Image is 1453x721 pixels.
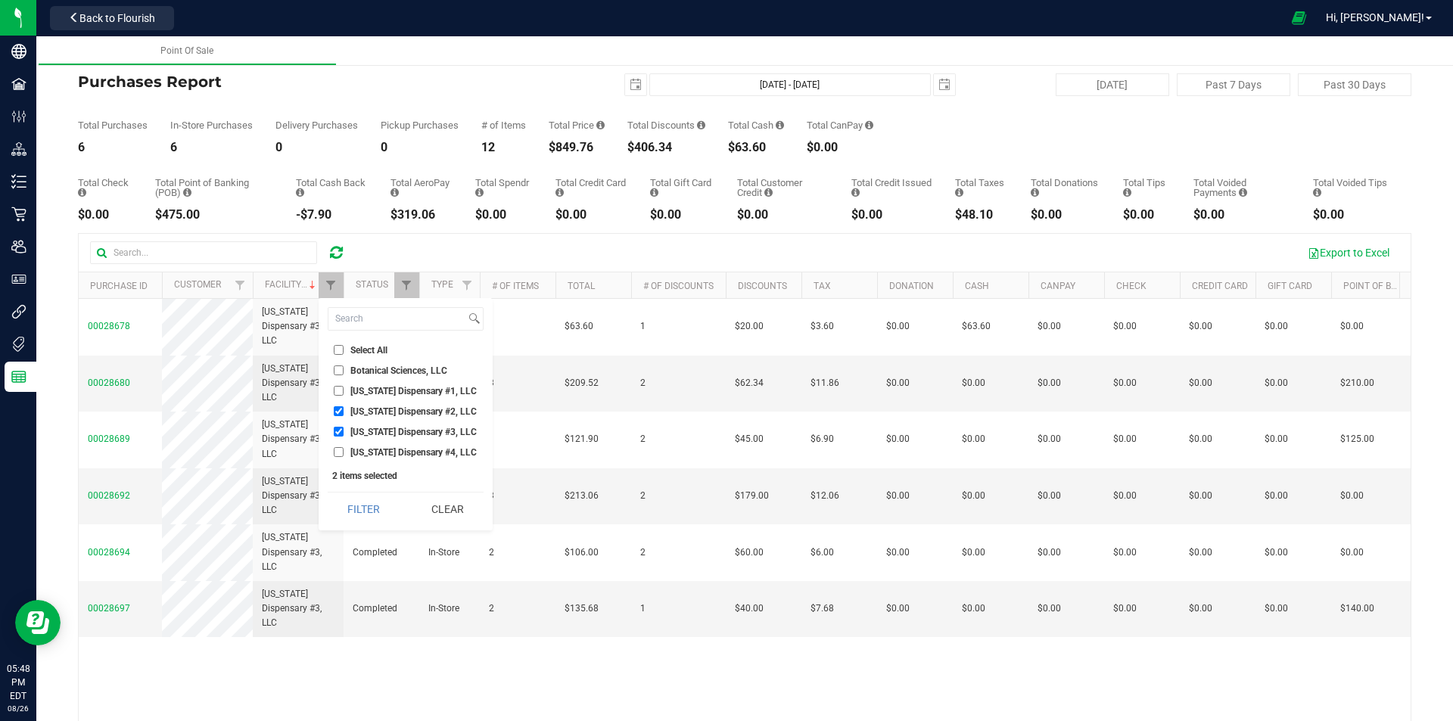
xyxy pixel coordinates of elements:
[1038,319,1061,334] span: $0.00
[962,376,985,390] span: $0.00
[555,188,564,197] i: Sum of the successful, non-voided credit card payment transactions for all purchases in the date ...
[160,45,213,56] span: Point Of Sale
[865,120,873,130] i: Sum of the successful, non-voided CanPay payment transactions for all purchases in the date range.
[334,447,344,457] input: [US_STATE] Dispensary #4, LLC
[643,281,714,291] a: # of Discounts
[962,489,985,503] span: $0.00
[350,427,477,437] span: [US_STATE] Dispensary #3, LLC
[962,432,985,446] span: $0.00
[350,346,387,355] span: Select All
[1268,281,1312,291] a: Gift Card
[1343,281,1451,291] a: Point of Banking (POB)
[776,120,784,130] i: Sum of the successful, non-voided cash payment transactions for all purchases in the date range. ...
[962,601,985,616] span: $0.00
[296,178,368,197] div: Total Cash Back
[155,178,273,197] div: Total Point of Banking (POB)
[811,545,834,560] span: $6.00
[11,76,26,92] inline-svg: Facilities
[697,120,705,130] i: Sum of the discount values applied to the all purchases in the date range.
[1313,209,1389,221] div: $0.00
[811,319,834,334] span: $3.60
[356,279,388,290] a: Status
[11,337,26,352] inline-svg: Tags
[738,281,787,291] a: Discounts
[11,272,26,287] inline-svg: User Roles
[262,418,334,462] span: [US_STATE] Dispensary #3, LLC
[265,279,319,290] a: Facility
[489,601,494,616] span: 2
[1189,601,1212,616] span: $0.00
[1038,432,1061,446] span: $0.00
[1298,240,1399,266] button: Export to Excel
[1189,489,1212,503] span: $0.00
[328,493,400,526] button: Filter
[353,601,397,616] span: Completed
[965,281,989,291] a: Cash
[11,304,26,319] inline-svg: Integrations
[1177,73,1290,96] button: Past 7 Days
[962,545,985,560] span: $0.00
[735,319,764,334] span: $20.00
[78,73,522,90] h4: Purchases Report
[296,188,304,197] i: Sum of the cash-back amounts from rounded-up electronic payments for all purchases in the date ra...
[640,319,646,334] span: 1
[78,120,148,130] div: Total Purchases
[807,141,873,154] div: $0.00
[88,378,130,388] span: 00028680
[350,448,477,457] span: [US_STATE] Dispensary #4, LLC
[955,188,963,197] i: Sum of the total taxes for all purchases in the date range.
[428,545,459,560] span: In-Store
[11,239,26,254] inline-svg: Users
[650,209,714,221] div: $0.00
[275,120,358,130] div: Delivery Purchases
[174,279,221,290] a: Customer
[640,489,646,503] span: 2
[565,489,599,503] span: $213.06
[328,308,465,330] input: Search
[262,474,334,518] span: [US_STATE] Dispensary #3, LLC
[640,432,646,446] span: 2
[90,281,148,291] a: Purchase ID
[296,209,368,221] div: -$7.90
[15,600,61,645] iframe: Resource center
[1265,376,1288,390] span: $0.00
[627,120,705,130] div: Total Discounts
[886,601,910,616] span: $0.00
[481,120,526,130] div: # of Items
[1189,319,1212,334] span: $0.00
[1189,376,1212,390] span: $0.00
[625,74,646,95] span: select
[262,587,334,631] span: [US_STATE] Dispensary #3, LLC
[489,545,494,560] span: 2
[170,141,253,154] div: 6
[334,406,344,416] input: [US_STATE] Dispensary #2, LLC
[350,407,477,416] span: [US_STATE] Dispensary #2, LLC
[737,209,829,221] div: $0.00
[735,601,764,616] span: $40.00
[735,432,764,446] span: $45.00
[334,365,344,375] input: Botanical Sciences, LLC
[1123,188,1131,197] i: Sum of all tips added to successful, non-voided payments for all purchases in the date range.
[1340,432,1374,446] span: $125.00
[1265,432,1288,446] span: $0.00
[555,209,627,221] div: $0.00
[1313,188,1321,197] i: Sum of all tip amounts from voided payment transactions for all purchases in the date range.
[764,188,773,197] i: Sum of the successful, non-voided payments using account credit for all purchases in the date range.
[650,188,658,197] i: Sum of the successful, non-voided gift card payment transactions for all purchases in the date ra...
[11,369,26,384] inline-svg: Reports
[549,141,605,154] div: $849.76
[275,141,358,154] div: 0
[1038,376,1061,390] span: $0.00
[640,376,646,390] span: 2
[735,545,764,560] span: $60.00
[1038,489,1061,503] span: $0.00
[88,603,130,614] span: 00028697
[886,319,910,334] span: $0.00
[7,662,30,703] p: 05:48 PM EDT
[962,319,991,334] span: $63.60
[1116,281,1147,291] a: Check
[88,434,130,444] span: 00028689
[807,120,873,130] div: Total CanPay
[455,272,480,298] a: Filter
[353,545,397,560] span: Completed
